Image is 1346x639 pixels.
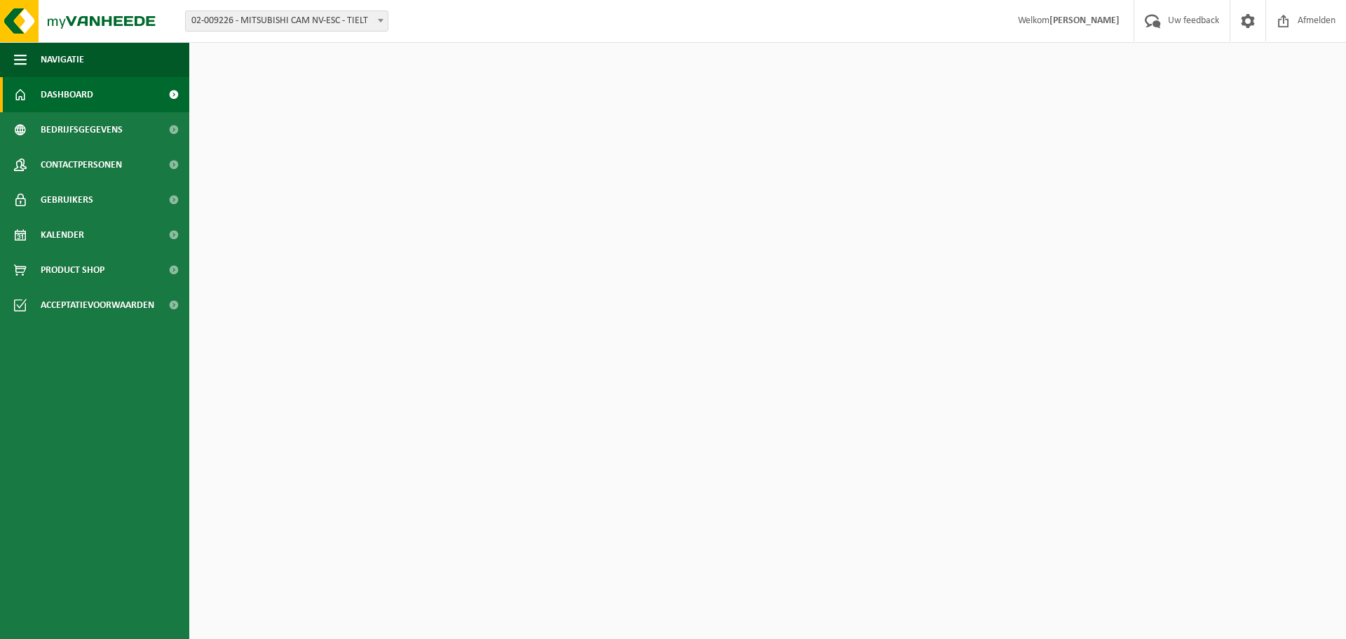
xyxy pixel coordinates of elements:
[41,182,93,217] span: Gebruikers
[41,42,84,77] span: Navigatie
[1049,15,1120,26] strong: [PERSON_NAME]
[41,217,84,253] span: Kalender
[41,77,93,112] span: Dashboard
[185,11,388,32] span: 02-009226 - MITSUBISHI CAM NV-ESC - TIELT
[41,147,122,182] span: Contactpersonen
[41,112,123,147] span: Bedrijfsgegevens
[186,11,388,31] span: 02-009226 - MITSUBISHI CAM NV-ESC - TIELT
[41,288,154,323] span: Acceptatievoorwaarden
[41,253,104,288] span: Product Shop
